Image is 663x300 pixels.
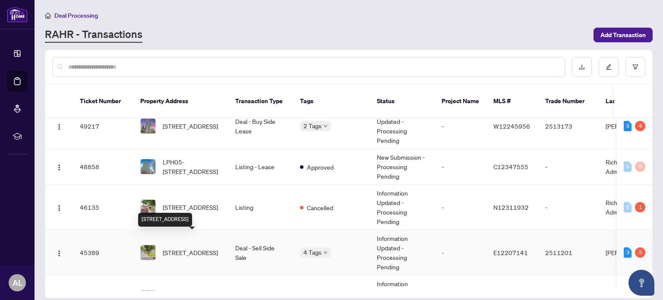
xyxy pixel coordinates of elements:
th: Ticket Number [73,85,133,118]
div: 3 [624,247,631,258]
td: 45389 [73,230,133,275]
span: C12347555 [493,163,528,171]
button: Add Transaction [594,28,653,42]
span: download [579,64,585,70]
td: Information Updated - Processing Pending [370,185,435,230]
span: Deal Processing [54,12,98,19]
span: [STREET_ADDRESS] [163,121,218,131]
img: logo [7,6,28,22]
button: edit [599,57,619,77]
div: 5 [624,121,631,131]
img: thumbnail-img [141,245,155,260]
th: Trade Number [538,85,599,118]
div: 0 [624,161,631,172]
button: Logo [52,119,66,133]
img: Logo [56,123,63,130]
span: W12245956 [493,122,530,130]
td: Listing [228,185,293,230]
span: [STREET_ADDRESS] [163,202,218,212]
button: download [572,57,592,77]
img: Logo [56,164,63,171]
th: Property Address [133,85,228,118]
a: RAHR - Transactions [45,27,142,43]
td: 2513173 [538,104,599,149]
button: filter [625,57,645,77]
td: 49217 [73,104,133,149]
div: [STREET_ADDRESS] [138,213,192,227]
td: - [435,230,486,275]
td: - [435,149,486,185]
div: 0 [635,161,645,172]
td: Information Updated - Processing Pending [370,230,435,275]
td: 46135 [73,185,133,230]
span: 4 Tags [303,247,322,257]
span: N12311932 [493,203,529,211]
span: filter [632,64,638,70]
button: Logo [52,246,66,259]
td: New Submission - Processing Pending [370,149,435,185]
div: 1 [635,202,645,212]
span: [STREET_ADDRESS] [163,248,218,257]
th: Transaction Type [228,85,293,118]
span: AL [13,277,22,289]
span: edit [606,64,612,70]
td: - [435,104,486,149]
button: Open asap [628,270,654,296]
span: down [323,124,328,128]
td: 2511201 [538,230,599,275]
span: Approved [307,162,334,172]
span: 2 Tags [303,121,322,131]
img: Logo [56,250,63,257]
td: 48858 [73,149,133,185]
th: Project Name [435,85,486,118]
td: - [538,149,599,185]
div: 5 [635,247,645,258]
td: - [435,185,486,230]
img: thumbnail-img [141,119,155,133]
div: 0 [624,202,631,212]
span: LPH05-[STREET_ADDRESS] [163,157,221,176]
button: Logo [52,160,66,174]
button: Logo [52,200,66,214]
div: 4 [635,121,645,131]
span: home [45,13,51,19]
span: down [323,250,328,255]
img: Logo [56,205,63,212]
td: Listing - Lease [228,149,293,185]
span: Cancelled [307,203,333,212]
th: MLS # [486,85,538,118]
td: - [538,185,599,230]
span: E12207141 [493,249,528,256]
span: Add Transaction [600,28,646,42]
td: Deal - Sell Side Sale [228,230,293,275]
img: thumbnail-img [141,159,155,174]
img: thumbnail-img [141,200,155,215]
th: Tags [293,85,370,118]
td: Information Updated - Processing Pending [370,104,435,149]
td: Deal - Buy Side Lease [228,104,293,149]
th: Status [370,85,435,118]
